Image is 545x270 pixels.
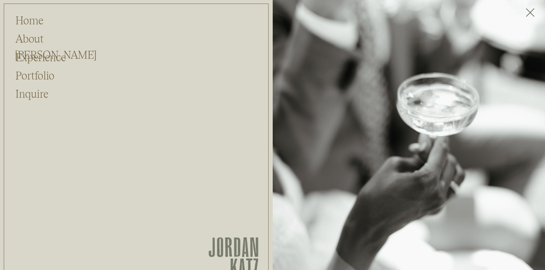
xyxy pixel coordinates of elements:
[15,31,85,44] a: About [PERSON_NAME]
[15,13,54,26] a: Home
[15,68,54,81] a: Portfolio
[15,86,54,100] a: Inquire
[15,49,78,63] a: Experience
